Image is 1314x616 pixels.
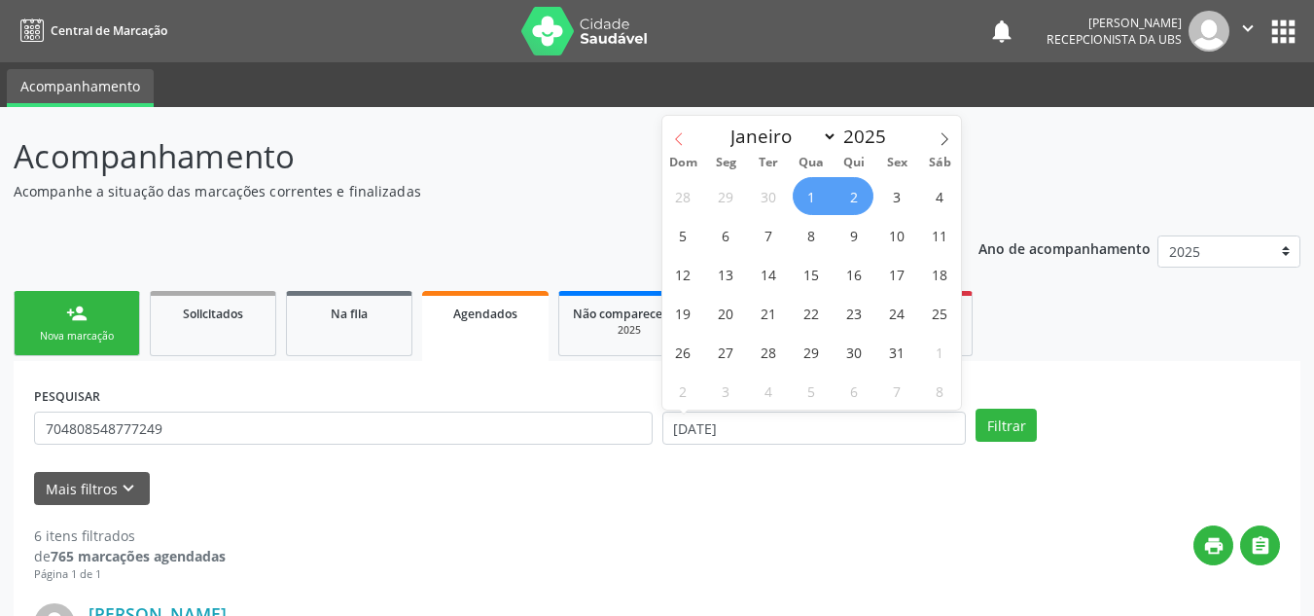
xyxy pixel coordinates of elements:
button:  [1229,11,1266,52]
span: Qua [790,157,833,169]
div: de [34,546,226,566]
i: keyboard_arrow_down [118,478,139,499]
span: Solicitados [183,306,243,322]
span: Outubro 26, 2025 [664,333,702,371]
span: Outubro 28, 2025 [750,333,788,371]
div: [PERSON_NAME] [1047,15,1182,31]
span: Outubro 12, 2025 [664,255,702,293]
span: Outubro 20, 2025 [707,294,745,332]
span: Sex [875,157,918,169]
span: Outubro 7, 2025 [750,216,788,254]
span: Novembro 6, 2025 [835,372,873,410]
span: Ter [747,157,790,169]
label: PESQUISAR [34,381,100,412]
a: Acompanhamento [7,69,154,107]
span: Outubro 6, 2025 [707,216,745,254]
span: Setembro 28, 2025 [664,177,702,215]
p: Acompanhamento [14,132,914,181]
span: Outubro 15, 2025 [793,255,831,293]
select: Month [722,123,838,150]
span: Outubro 27, 2025 [707,333,745,371]
span: Outubro 19, 2025 [664,294,702,332]
span: Setembro 30, 2025 [750,177,788,215]
span: Novembro 2, 2025 [664,372,702,410]
span: Outubro 8, 2025 [793,216,831,254]
span: Agendados [453,306,517,322]
span: Novembro 1, 2025 [921,333,959,371]
i:  [1250,535,1271,557]
div: 2025 [573,323,686,338]
span: Novembro 8, 2025 [921,372,959,410]
div: Nova marcação [28,329,125,344]
span: Novembro 5, 2025 [793,372,831,410]
span: Outubro 13, 2025 [707,255,745,293]
span: Novembro 4, 2025 [750,372,788,410]
span: Outubro 31, 2025 [878,333,916,371]
span: Outubro 22, 2025 [793,294,831,332]
span: Outubro 29, 2025 [793,333,831,371]
span: Outubro 18, 2025 [921,255,959,293]
span: Outubro 1, 2025 [793,177,831,215]
span: Novembro 7, 2025 [878,372,916,410]
input: Nome, CNS [34,412,653,445]
span: Outubro 4, 2025 [921,177,959,215]
span: Outubro 2, 2025 [835,177,873,215]
span: Outubro 9, 2025 [835,216,873,254]
p: Acompanhe a situação das marcações correntes e finalizadas [14,181,914,201]
div: person_add [66,303,88,324]
a: Central de Marcação [14,15,167,47]
strong: 765 marcações agendadas [51,547,226,565]
span: Outubro 17, 2025 [878,255,916,293]
span: Outubro 21, 2025 [750,294,788,332]
span: Outubro 5, 2025 [664,216,702,254]
button: print [1193,525,1233,565]
div: 6 itens filtrados [34,525,226,546]
button: notifications [988,18,1015,45]
span: Outubro 23, 2025 [835,294,873,332]
span: Sáb [918,157,961,169]
span: Outubro 11, 2025 [921,216,959,254]
span: Outubro 3, 2025 [878,177,916,215]
span: Seg [704,157,747,169]
span: Outubro 16, 2025 [835,255,873,293]
span: Setembro 29, 2025 [707,177,745,215]
div: Página 1 de 1 [34,566,226,583]
p: Ano de acompanhamento [978,236,1151,260]
span: Outubro 24, 2025 [878,294,916,332]
span: Qui [833,157,875,169]
button:  [1240,525,1280,565]
span: Outubro 25, 2025 [921,294,959,332]
img: img [1189,11,1229,52]
span: Central de Marcação [51,22,167,39]
span: Outubro 10, 2025 [878,216,916,254]
input: Year [837,124,902,149]
i:  [1237,18,1259,39]
span: Novembro 3, 2025 [707,372,745,410]
input: Selecione um intervalo [662,412,967,445]
button: apps [1266,15,1300,49]
i: print [1203,535,1225,557]
span: Recepcionista da UBS [1047,31,1182,48]
span: Dom [662,157,705,169]
button: Filtrar [976,409,1037,442]
span: Outubro 30, 2025 [835,333,873,371]
button: Mais filtroskeyboard_arrow_down [34,472,150,506]
span: Outubro 14, 2025 [750,255,788,293]
span: Não compareceram [573,306,686,322]
span: Na fila [331,306,368,322]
